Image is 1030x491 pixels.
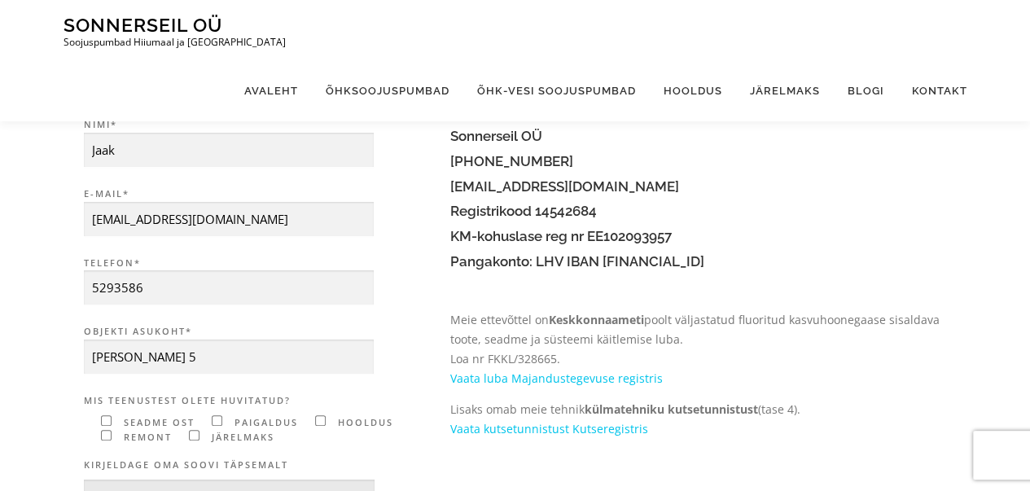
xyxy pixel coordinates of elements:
input: Telefon* [84,270,374,305]
a: Õhksoojuspumbad [312,60,463,121]
input: E-mail* [84,202,374,237]
a: Vaata kutsetunnistust Kutseregistris [450,421,648,436]
label: Kirjeldage oma soovi täpsemalt [84,458,434,473]
a: Hooldus [650,60,736,121]
label: Mis teenustest olete huvitatud? [84,393,434,409]
label: Objekti asukoht* [84,324,434,375]
h4: Registrikood 14542684 [450,204,947,219]
label: Nimi* [84,117,434,168]
a: Sonnerseil OÜ [64,14,222,36]
p: Soojuspumbad Hiiumaal ja [GEOGRAPHIC_DATA] [64,37,286,48]
label: E-mail* [84,186,434,237]
strong: külmatehniku kutsetunnistust [585,401,758,417]
a: Avaleht [230,60,312,121]
a: Blogi [834,60,898,121]
span: remont [120,431,172,443]
h4: KM-kohuslase reg nr EE102093957 [450,229,947,244]
strong: Keskkonnaameti [549,312,644,327]
span: järelmaks [208,431,274,443]
span: paigaldus [230,416,298,428]
label: Telefon* [84,256,434,306]
a: Õhk-vesi soojuspumbad [463,60,650,121]
input: Nimi* [84,133,374,168]
a: [EMAIL_ADDRESS][DOMAIN_NAME] [450,178,679,195]
h4: Sonnerseil OÜ [450,129,947,144]
a: Kontakt [898,60,967,121]
a: Vaata luba Majandustegevuse registris [450,370,663,386]
span: hooldus [334,416,393,428]
span: seadme ost [120,416,195,428]
h4: Pangakonto: LHV IBAN [FINANCIAL_ID] [450,254,947,270]
input: Objekti asukoht* [84,340,374,375]
h4: [PHONE_NUMBER] [450,154,947,169]
p: Lisaks omab meie tehnik (tase 4). [450,400,947,439]
a: Järelmaks [736,60,834,121]
p: Meie ettevõttel on poolt väljastatud fluoritud kasvuhoonegaase sisaldava toote, seadme ja süsteem... [450,310,947,388]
